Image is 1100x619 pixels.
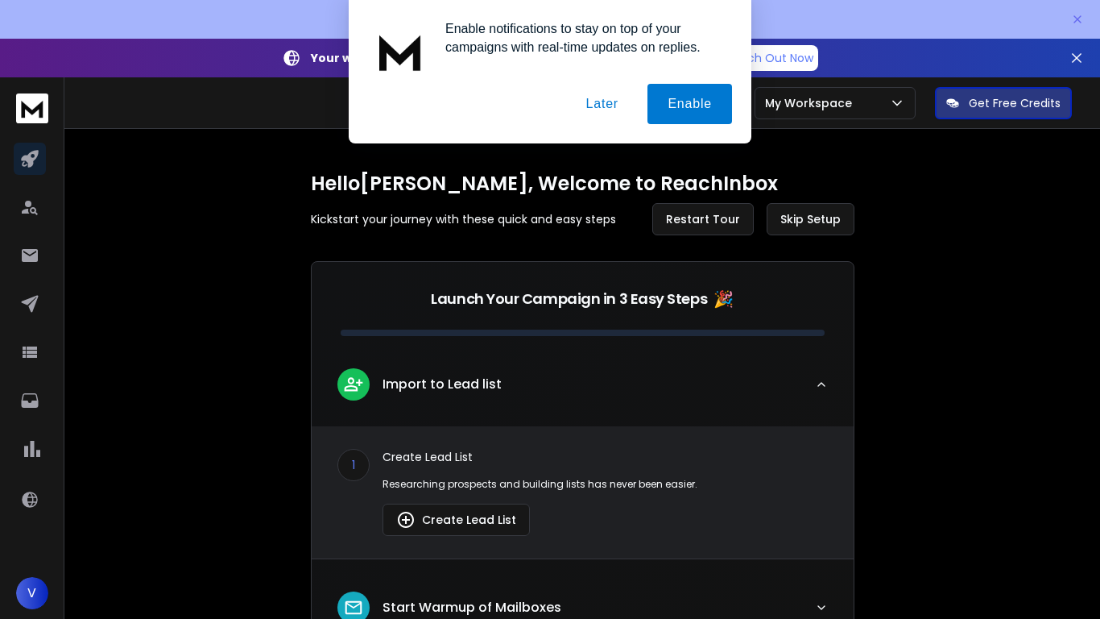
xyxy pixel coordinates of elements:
[652,203,754,235] button: Restart Tour
[383,375,502,394] p: Import to Lead list
[383,598,561,617] p: Start Warmup of Mailboxes
[337,449,370,481] div: 1
[431,288,707,310] p: Launch Your Campaign in 3 Easy Steps
[647,84,732,124] button: Enable
[383,504,530,536] button: Create Lead List
[396,510,416,530] img: lead
[343,597,364,618] img: lead
[343,374,364,394] img: lead
[565,84,638,124] button: Later
[311,171,854,197] h1: Hello [PERSON_NAME] , Welcome to ReachInbox
[312,426,854,559] div: leadImport to Lead list
[383,478,828,491] p: Researching prospects and building lists has never been easier.
[383,449,828,465] p: Create Lead List
[767,203,854,235] button: Skip Setup
[780,211,841,227] span: Skip Setup
[16,577,48,609] button: V
[368,19,432,84] img: notification icon
[713,288,734,310] span: 🎉
[311,211,616,227] p: Kickstart your journey with these quick and easy steps
[432,19,732,56] div: Enable notifications to stay on top of your campaigns with real-time updates on replies.
[312,355,854,426] button: leadImport to Lead list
